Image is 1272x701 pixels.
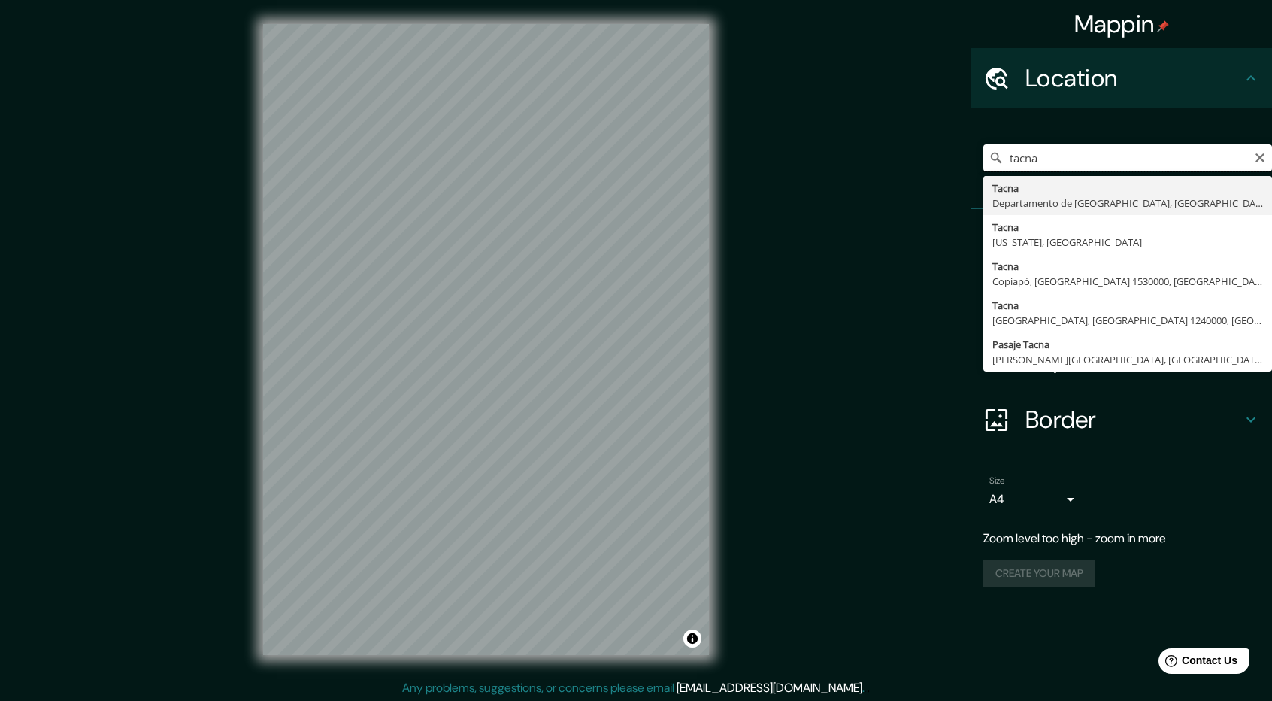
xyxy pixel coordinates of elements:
[1074,9,1170,39] h4: Mappin
[992,181,1263,196] div: Tacna
[992,196,1263,211] div: Departamento de [GEOGRAPHIC_DATA], [GEOGRAPHIC_DATA]
[971,269,1272,329] div: Style
[865,679,867,697] div: .
[983,530,1260,548] p: Zoom level too high - zoom in more
[992,313,1263,328] div: [GEOGRAPHIC_DATA], [GEOGRAPHIC_DATA] 1240000, [GEOGRAPHIC_DATA]
[1254,150,1266,164] button: Clear
[971,390,1272,450] div: Border
[992,337,1263,352] div: Pasaje Tacna
[992,235,1263,250] div: [US_STATE], [GEOGRAPHIC_DATA]
[971,209,1272,269] div: Pins
[263,24,709,655] canvas: Map
[867,679,870,697] div: .
[992,220,1263,235] div: Tacna
[1025,405,1242,435] h4: Border
[971,329,1272,390] div: Layout
[1138,642,1255,684] iframe: Help widget launcher
[992,298,1263,313] div: Tacna
[1157,20,1169,32] img: pin-icon.png
[1025,63,1242,93] h4: Location
[992,274,1263,289] div: Copiapó, [GEOGRAPHIC_DATA] 1530000, [GEOGRAPHIC_DATA]
[983,144,1272,171] input: Pick your city or area
[992,259,1263,274] div: Tacna
[683,630,701,648] button: Toggle attribution
[992,352,1263,367] div: [PERSON_NAME][GEOGRAPHIC_DATA], [GEOGRAPHIC_DATA][PERSON_NAME] 8150000, [GEOGRAPHIC_DATA]
[989,475,1005,487] label: Size
[402,679,865,697] p: Any problems, suggestions, or concerns please email .
[971,48,1272,108] div: Location
[677,680,862,696] a: [EMAIL_ADDRESS][DOMAIN_NAME]
[989,487,1080,511] div: A4
[1025,344,1242,375] h4: Layout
